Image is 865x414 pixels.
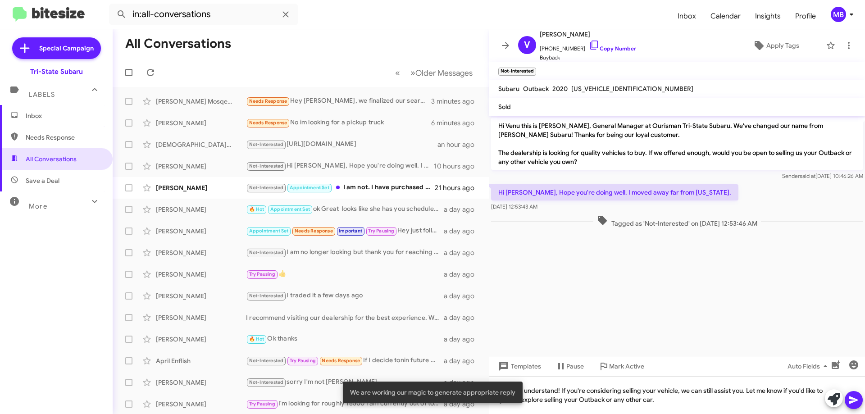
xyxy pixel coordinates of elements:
[246,118,431,128] div: No im looking for a pickup truck
[496,358,541,374] span: Templates
[540,53,636,62] span: Buyback
[800,173,815,179] span: said at
[591,358,651,374] button: Mark Active
[823,7,855,22] button: MB
[246,182,435,193] div: I am not. I have purchased a vehicle already from another dealership. I did not like that I had a...
[395,67,400,78] span: «
[491,203,537,210] span: [DATE] 12:53:43 AM
[156,140,246,149] div: [DEMOGRAPHIC_DATA][PERSON_NAME]
[670,3,703,29] span: Inbox
[246,291,444,301] div: I traded it a few days ago
[246,96,431,106] div: Hey [PERSON_NAME], we finalized our search for a vehicle with a 2024 Crosstrek limited from [GEOG...
[444,248,482,257] div: a day ago
[246,377,444,387] div: sorry I'm not [PERSON_NAME]
[350,388,515,397] span: We are working our magic to generate appropriate reply
[788,358,831,374] span: Auto Fields
[29,202,47,210] span: More
[540,29,636,40] span: [PERSON_NAME]
[788,3,823,29] a: Profile
[26,176,59,185] span: Save a Deal
[431,118,482,127] div: 6 minutes ago
[703,3,748,29] a: Calendar
[523,85,549,93] span: Outback
[249,336,264,342] span: 🔥 Hot
[26,133,102,142] span: Needs Response
[290,185,329,191] span: Appointment Set
[30,67,83,76] div: Tri-State Subaru
[156,248,246,257] div: [PERSON_NAME]
[246,139,437,150] div: [URL][DOMAIN_NAME]
[249,163,284,169] span: Not-Interested
[109,4,298,25] input: Search
[290,358,316,364] span: Try Pausing
[270,206,310,212] span: Appointment Set
[566,358,584,374] span: Pause
[390,64,478,82] nav: Page navigation example
[491,118,863,170] p: Hi Venu this is [PERSON_NAME], General Manager at Ourisman Tri-State Subaru. We've changed our na...
[766,37,799,54] span: Apply Tags
[156,378,246,387] div: [PERSON_NAME]
[246,247,444,258] div: I am no longer looking but thank you for reaching out!
[249,250,284,255] span: Not-Interested
[156,335,246,344] div: [PERSON_NAME]
[498,85,519,93] span: Subaru
[249,120,287,126] span: Needs Response
[431,97,482,106] div: 3 minutes ago
[246,161,434,171] div: Hi [PERSON_NAME], Hope you're doing well. I moved away far from [US_STATE].
[26,111,102,120] span: Inbox
[593,215,761,228] span: Tagged as 'Not-Interested' on [DATE] 12:53:46 AM
[125,36,231,51] h1: All Conversations
[156,356,246,365] div: April Enflish
[415,68,473,78] span: Older Messages
[295,228,333,234] span: Needs Response
[444,205,482,214] div: a day ago
[12,37,101,59] a: Special Campaign
[444,227,482,236] div: a day ago
[524,38,530,52] span: V
[548,358,591,374] button: Pause
[444,335,482,344] div: a day ago
[589,45,636,52] a: Copy Number
[390,64,405,82] button: Previous
[489,376,865,414] div: I understand! If you're considering selling your vehicle, we can still assist you. Let me know if...
[748,3,788,29] a: Insights
[156,205,246,214] div: [PERSON_NAME]
[246,334,444,344] div: Ok thanks
[782,173,863,179] span: Sender [DATE] 10:46:26 AM
[29,91,55,99] span: Labels
[249,185,284,191] span: Not-Interested
[498,103,511,111] span: Sold
[249,401,275,407] span: Try Pausing
[444,291,482,300] div: a day ago
[249,271,275,277] span: Try Pausing
[246,269,444,279] div: 👍
[249,98,287,104] span: Needs Response
[156,313,246,322] div: [PERSON_NAME]
[156,97,246,106] div: [PERSON_NAME] Mosqeura
[831,7,846,22] div: MB
[249,228,289,234] span: Appointment Set
[552,85,568,93] span: 2020
[540,40,636,53] span: [PHONE_NUMBER]
[491,184,738,200] p: Hi [PERSON_NAME], Hope you're doing well. I moved away far from [US_STATE].
[249,141,284,147] span: Not-Interested
[780,358,838,374] button: Auto Fields
[26,155,77,164] span: All Conversations
[156,291,246,300] div: [PERSON_NAME]
[444,356,482,365] div: a day ago
[249,293,284,299] span: Not-Interested
[435,183,482,192] div: 21 hours ago
[39,44,94,53] span: Special Campaign
[437,140,482,149] div: an hour ago
[246,355,444,366] div: If I decide tonin future will let you know
[489,358,548,374] button: Templates
[434,162,482,171] div: 10 hours ago
[498,68,536,76] small: Not-Interested
[156,118,246,127] div: [PERSON_NAME]
[410,67,415,78] span: »
[571,85,693,93] span: [US_VEHICLE_IDENTIFICATION_NUMBER]
[322,358,360,364] span: Needs Response
[246,226,444,236] div: Hey just following up on this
